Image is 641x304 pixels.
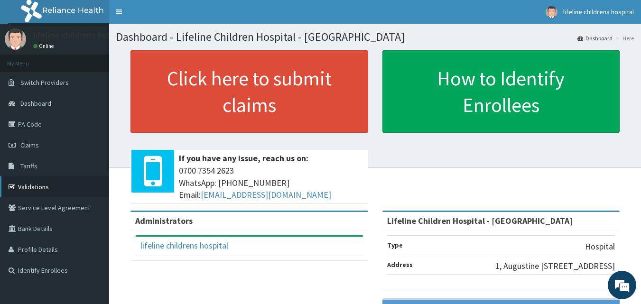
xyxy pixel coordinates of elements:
a: Online [33,43,56,49]
a: Dashboard [577,34,613,42]
p: Hospital [585,240,615,253]
b: Administrators [135,215,193,226]
h1: Dashboard - Lifeline Children Hospital - [GEOGRAPHIC_DATA] [116,31,634,43]
b: Address [387,260,413,269]
span: Dashboard [20,99,51,108]
img: User Image [546,6,557,18]
span: 0700 7354 2623 WhatsApp: [PHONE_NUMBER] Email: [179,165,363,201]
b: If you have any issue, reach us on: [179,153,308,164]
b: Type [387,241,403,249]
span: Tariffs [20,162,37,170]
a: Click here to submit claims [130,50,368,133]
strong: Lifeline Children Hospital - [GEOGRAPHIC_DATA] [387,215,573,226]
li: Here [613,34,634,42]
span: Claims [20,141,39,149]
span: Switch Providers [20,78,69,87]
a: [EMAIL_ADDRESS][DOMAIN_NAME] [201,189,331,200]
span: lifeline childrens hospital [563,8,634,16]
p: 1, Augustine [STREET_ADDRESS] [495,260,615,272]
p: lifeline childrens hospital [33,31,128,39]
a: How to Identify Enrollees [382,50,620,133]
a: lifeline childrens hospital [140,240,228,251]
img: User Image [5,28,26,50]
